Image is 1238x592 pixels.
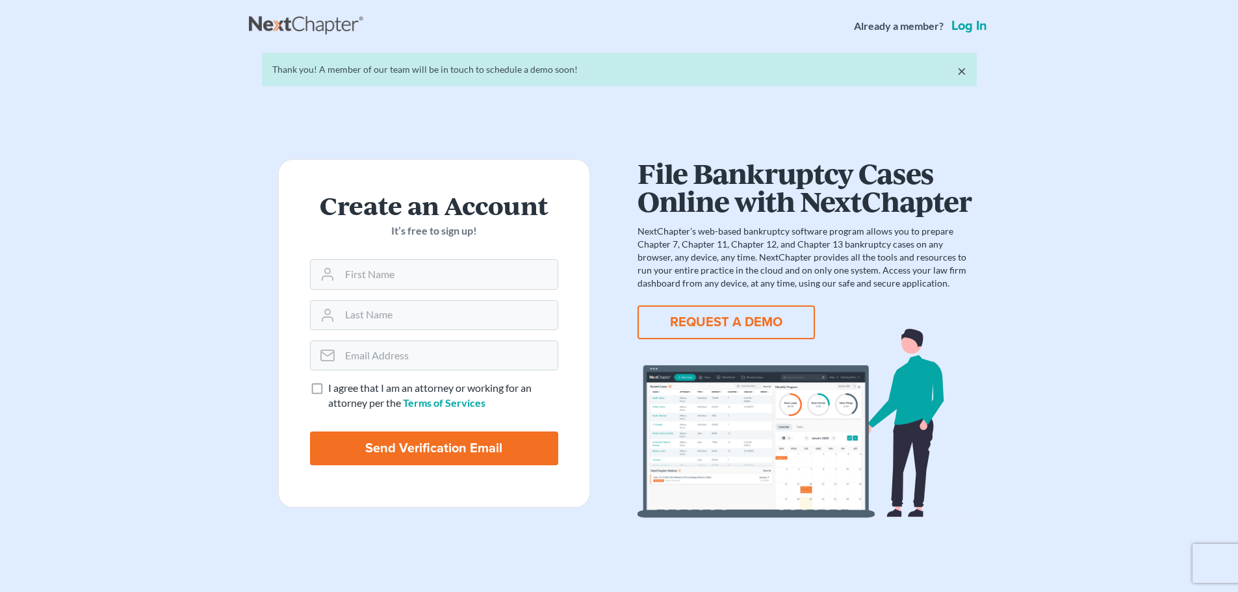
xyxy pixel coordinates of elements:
button: REQUEST A DEMO [638,305,815,339]
p: It’s free to sign up! [310,224,558,238]
h1: File Bankruptcy Cases Online with NextChapter [638,159,972,214]
strong: Already a member? [854,19,944,34]
a: Terms of Services [403,396,485,409]
h2: Create an Account [310,191,558,218]
div: Thank you! A member of our team will be in touch to schedule a demo soon! [272,63,966,76]
a: Log in [949,19,990,32]
input: Last Name [340,301,558,329]
span: I agree that I am an attorney or working for an attorney per the [328,381,532,409]
a: × [957,63,966,79]
input: Send Verification Email [310,431,558,465]
p: NextChapter’s web-based bankruptcy software program allows you to prepare Chapter 7, Chapter 11, ... [638,225,972,290]
img: dashboard-867a026336fddd4d87f0941869007d5e2a59e2bc3a7d80a2916e9f42c0117099.svg [638,329,972,518]
input: Email Address [340,341,558,370]
input: First Name [340,260,558,289]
